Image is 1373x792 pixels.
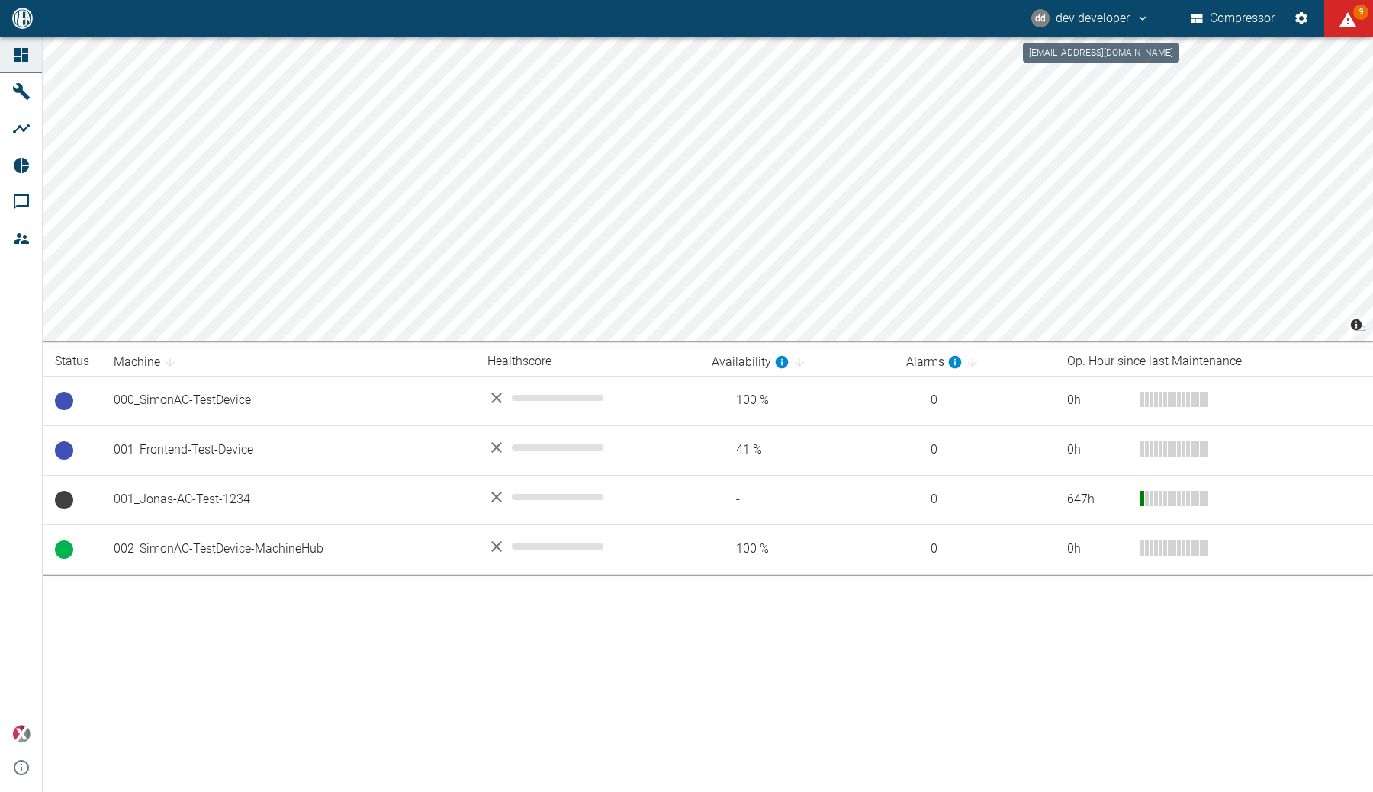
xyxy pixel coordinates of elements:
[55,441,73,460] span: Ready to run
[712,353,789,371] div: calculated for the last 7 days
[906,441,1043,459] span: 0
[487,537,687,556] div: No data
[712,491,882,508] span: -
[1288,5,1315,32] button: Settings
[43,348,101,376] th: Status
[114,353,180,371] span: Machine
[1055,348,1373,376] th: Op. Hour since last Maintenance
[1029,5,1152,32] button: development@neaxplore.com
[101,475,475,524] td: 001_Jonas-AC-Test-1234
[475,348,699,376] th: Healthscore
[55,392,73,410] span: Ready to run
[906,491,1043,508] span: 0
[101,425,475,475] td: 001_Frontend-Test-Device
[1067,441,1128,459] div: 0 h
[712,441,882,459] span: 41 %
[55,491,73,509] span: No Data
[1031,9,1050,27] div: dd
[487,438,687,457] div: No data
[12,725,31,743] img: Xplore Logo
[1067,491,1128,508] div: 647 h
[101,376,475,425] td: 000_SimonAC-TestDevice
[712,540,882,558] span: 100 %
[712,392,882,409] span: 100 %
[906,392,1043,409] span: 0
[43,37,1373,341] canvas: Map
[1067,392,1128,409] div: 0 h
[906,540,1043,558] span: 0
[55,540,73,559] span: Running
[101,524,475,574] td: 002_SimonAC-TestDevice-MachineHub
[1067,540,1128,558] div: 0 h
[487,389,687,407] div: No data
[906,353,963,371] div: calculated for the last 7 days
[1188,5,1278,32] button: Compressor
[11,8,34,28] img: logo
[487,488,687,506] div: No data
[1353,5,1368,20] span: 9
[1023,43,1179,63] div: [EMAIL_ADDRESS][DOMAIN_NAME]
